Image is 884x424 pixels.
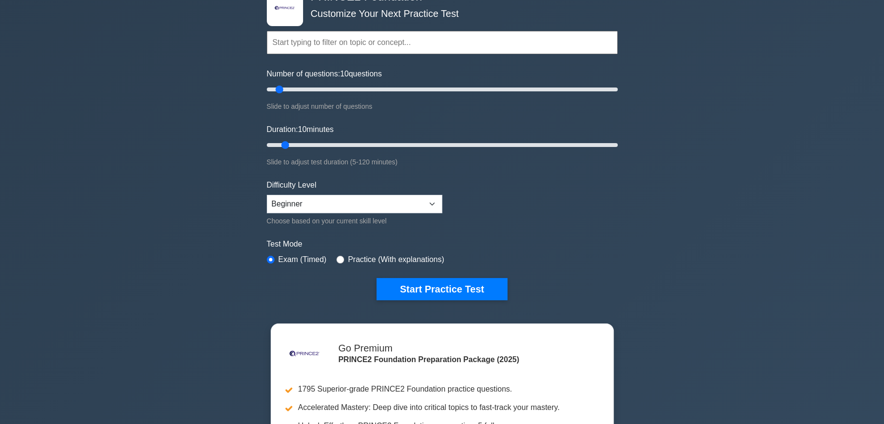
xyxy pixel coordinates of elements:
label: Difficulty Level [267,179,317,191]
div: Choose based on your current skill level [267,215,442,227]
div: Slide to adjust number of questions [267,101,618,112]
label: Practice (With explanations) [348,254,444,265]
label: Test Mode [267,238,618,250]
label: Duration: minutes [267,124,334,135]
input: Start typing to filter on topic or concept... [267,31,618,54]
div: Slide to adjust test duration (5-120 minutes) [267,156,618,168]
span: 10 [298,125,306,133]
label: Number of questions: questions [267,68,382,80]
span: 10 [340,70,349,78]
label: Exam (Timed) [278,254,327,265]
button: Start Practice Test [377,278,507,300]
